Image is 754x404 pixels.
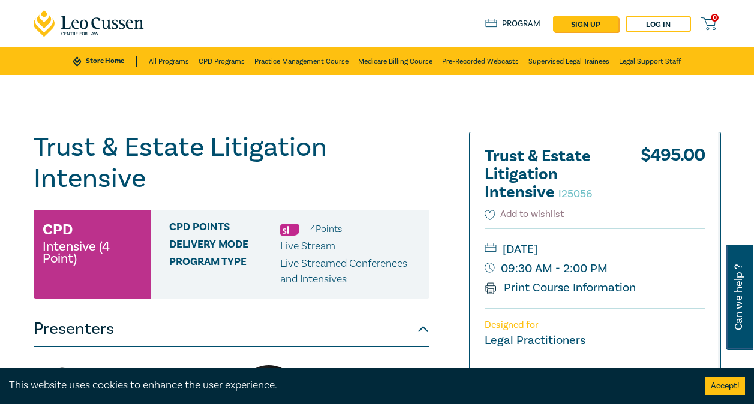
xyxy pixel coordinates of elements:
small: Intensive (4 Point) [43,240,142,264]
span: Program type [169,256,280,287]
h3: CPD [43,219,73,240]
small: 09:30 AM - 2:00 PM [485,259,705,278]
a: Medicare Billing Course [358,47,432,75]
a: CPD Programs [199,47,245,75]
a: All Programs [149,47,189,75]
h1: Trust & Estate Litigation Intensive [34,132,429,194]
a: Program [485,19,541,29]
button: Accept cookies [705,377,745,395]
a: sign up [553,16,618,32]
span: CPD Points [169,221,280,237]
a: Practice Management Course [254,47,349,75]
a: Legal Support Staff [619,47,681,75]
li: 4 Point s [310,221,342,237]
p: Designed for [485,319,705,331]
span: 0 [711,14,719,22]
small: I25056 [558,187,592,201]
div: $ 495.00 [641,147,705,207]
button: Add to wishlist [485,207,564,221]
div: This website uses cookies to enhance the user experience. [9,378,687,393]
a: Store Home [73,56,136,67]
span: Live Stream [280,239,335,253]
img: Substantive Law [280,224,299,236]
a: Log in [626,16,691,32]
a: Pre-Recorded Webcasts [442,47,519,75]
button: Presenters [34,311,429,347]
a: Print Course Information [485,280,636,296]
span: Delivery Mode [169,239,280,254]
p: Live Streamed Conferences and Intensives [280,256,420,287]
small: [DATE] [485,240,705,259]
small: Legal Practitioners [485,333,585,348]
a: Supervised Legal Trainees [528,47,609,75]
span: Can we help ? [733,252,744,343]
h2: Trust & Estate Litigation Intensive [485,147,617,201]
